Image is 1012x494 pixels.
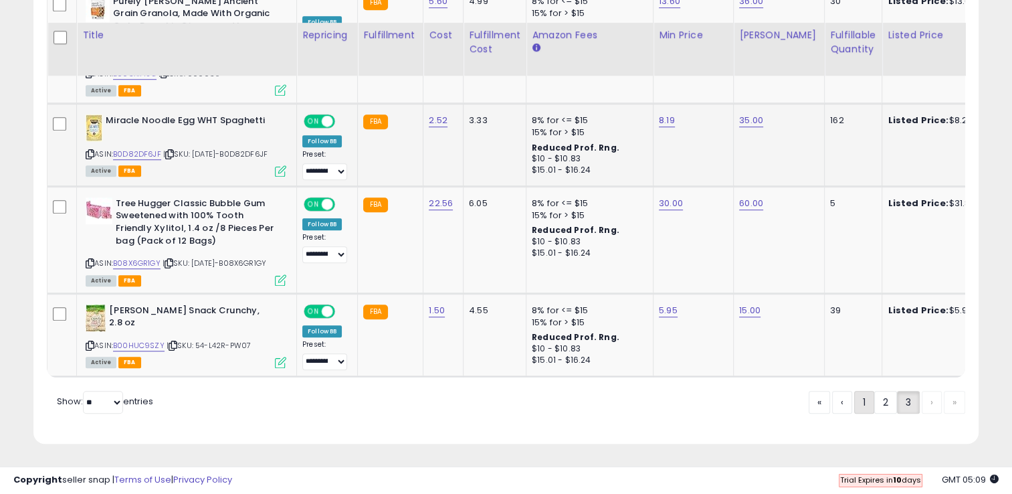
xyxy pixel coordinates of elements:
img: 41qrz9oOYNS._SL40_.jpg [86,197,112,224]
a: 2 [874,391,897,414]
a: 30.00 [659,197,683,210]
div: 3.33 [469,114,516,127]
b: [PERSON_NAME] Snack Crunchy, 2.8 oz [109,305,272,333]
div: 6.05 [469,197,516,210]
div: Listed Price [888,28,1003,42]
div: Follow BB [302,135,342,147]
a: 1 [854,391,874,414]
a: Privacy Policy [173,473,232,486]
strong: Copyright [13,473,62,486]
a: B0D82DF6JF [113,149,161,160]
a: B08X6GR1GY [113,258,161,269]
span: FBA [118,357,141,368]
div: Follow BB [302,325,342,337]
div: 8% for <= $15 [532,114,643,127]
div: Fulfillment Cost [469,28,520,56]
span: ON [305,116,322,127]
a: 8.19 [659,114,675,127]
div: $8.20 [888,114,999,127]
div: 4.55 [469,305,516,317]
div: $15.01 - $16.24 [532,165,643,176]
b: Reduced Prof. Rng. [532,22,619,33]
div: 5 [830,197,872,210]
div: Amazon Fees [532,28,647,42]
a: 5.95 [659,304,678,317]
div: $10 - $10.83 [532,343,643,355]
div: Fulfillment [363,28,417,42]
span: All listings currently available for purchase on Amazon [86,275,116,286]
div: 162 [830,114,872,127]
b: Listed Price: [888,114,948,127]
b: Listed Price: [888,304,948,317]
span: FBA [118,275,141,286]
span: Show: entries [57,395,153,408]
span: OFF [333,116,355,127]
small: FBA [363,197,388,212]
span: ON [305,305,322,317]
div: $31.85 [888,197,999,210]
div: Preset: [302,233,347,263]
span: | SKU: [DATE]-B08X6GR1GY [163,258,266,268]
b: 10 [893,475,902,485]
div: seller snap | | [13,474,232,487]
span: OFF [333,305,355,317]
div: $15.01 - $16.24 [532,355,643,366]
span: « [817,396,821,409]
b: Reduced Prof. Rng. [532,331,619,343]
span: | SKU: 000069 [159,68,220,79]
div: Min Price [659,28,728,42]
div: ASIN: [86,305,286,367]
span: ON [305,198,322,210]
div: $5.95 [888,305,999,317]
span: Trial Expires in days [840,475,921,485]
a: B00HUC9SZY [113,340,165,351]
div: $10 - $10.83 [532,236,643,248]
span: FBA [118,165,141,177]
b: Miracle Noodle Egg WHT Spaghetti [106,114,268,131]
a: 15.00 [739,304,761,317]
span: All listings currently available for purchase on Amazon [86,357,116,368]
small: FBA [363,305,388,319]
a: 2.52 [429,114,447,127]
div: $15.01 - $16.24 [532,248,643,259]
div: 15% for > $15 [532,7,643,19]
small: Amazon Fees. [532,42,540,54]
div: [PERSON_NAME] [739,28,819,42]
img: 51bzBxBs8rL._SL40_.jpg [86,114,102,141]
b: Listed Price: [888,197,948,210]
b: Reduced Prof. Rng. [532,142,619,153]
a: 35.00 [739,114,763,127]
div: 15% for > $15 [532,317,643,329]
small: FBA [363,114,388,129]
span: All listings currently available for purchase on Amazon [86,85,116,96]
a: 3 [897,391,920,414]
span: ‹ [841,396,843,409]
div: Preset: [302,340,347,370]
div: Fulfillable Quantity [830,28,876,56]
a: 1.50 [429,304,445,317]
div: Follow BB [302,218,342,230]
div: Follow BB [302,16,342,28]
div: ASIN: [86,114,286,175]
div: 15% for > $15 [532,127,643,139]
div: ASIN: [86,197,286,284]
img: 51e2IV+YJjS._SL40_.jpg [86,305,106,331]
span: | SKU: 54-L42R-PW07 [167,340,251,351]
div: 8% for <= $15 [532,197,643,210]
div: 15% for > $15 [532,210,643,222]
span: | SKU: [DATE]-B0D82DF6JF [163,149,268,159]
div: 8% for <= $15 [532,305,643,317]
span: All listings currently available for purchase on Amazon [86,165,116,177]
a: 22.56 [429,197,453,210]
div: Repricing [302,28,352,42]
a: Terms of Use [114,473,171,486]
span: 2025-08-14 05:09 GMT [942,473,999,486]
div: Title [82,28,291,42]
span: FBA [118,85,141,96]
b: Tree Hugger Classic Bubble Gum Sweetened with 100% Tooth Friendly Xylitol, 1.4 oz /8 Pieces Per b... [116,197,278,250]
b: Reduced Prof. Rng. [532,224,619,236]
div: 39 [830,305,872,317]
div: $10 - $10.83 [532,153,643,165]
a: 60.00 [739,197,763,210]
div: Cost [429,28,458,42]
